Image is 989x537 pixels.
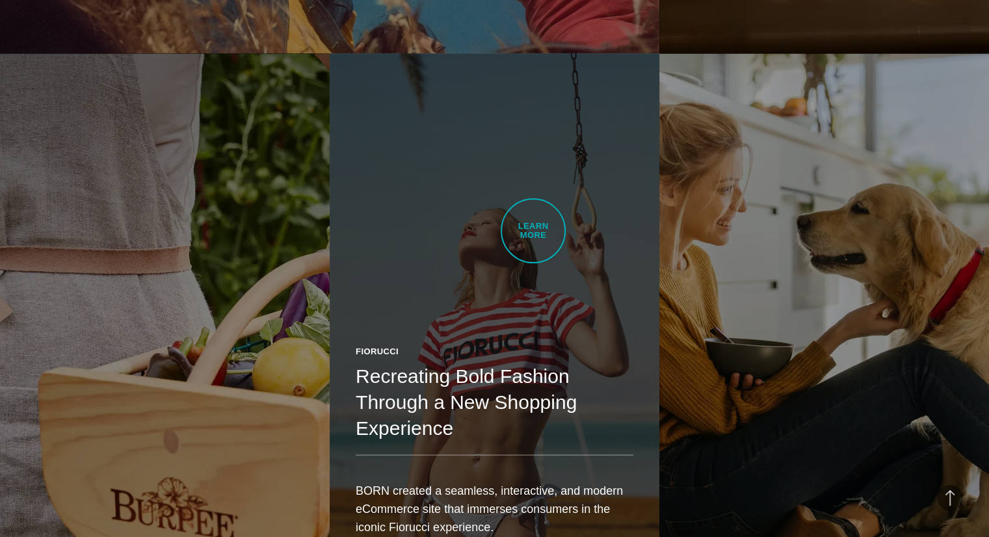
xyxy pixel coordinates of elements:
[937,485,963,511] button: Back to Top
[356,363,633,441] h2: Recreating Bold Fashion Through a New Shopping Experience
[356,481,633,536] p: BORN created a seamless, interactive, and modern eCommerce site that immerses consumers in the ic...
[356,345,633,358] div: Fiorucci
